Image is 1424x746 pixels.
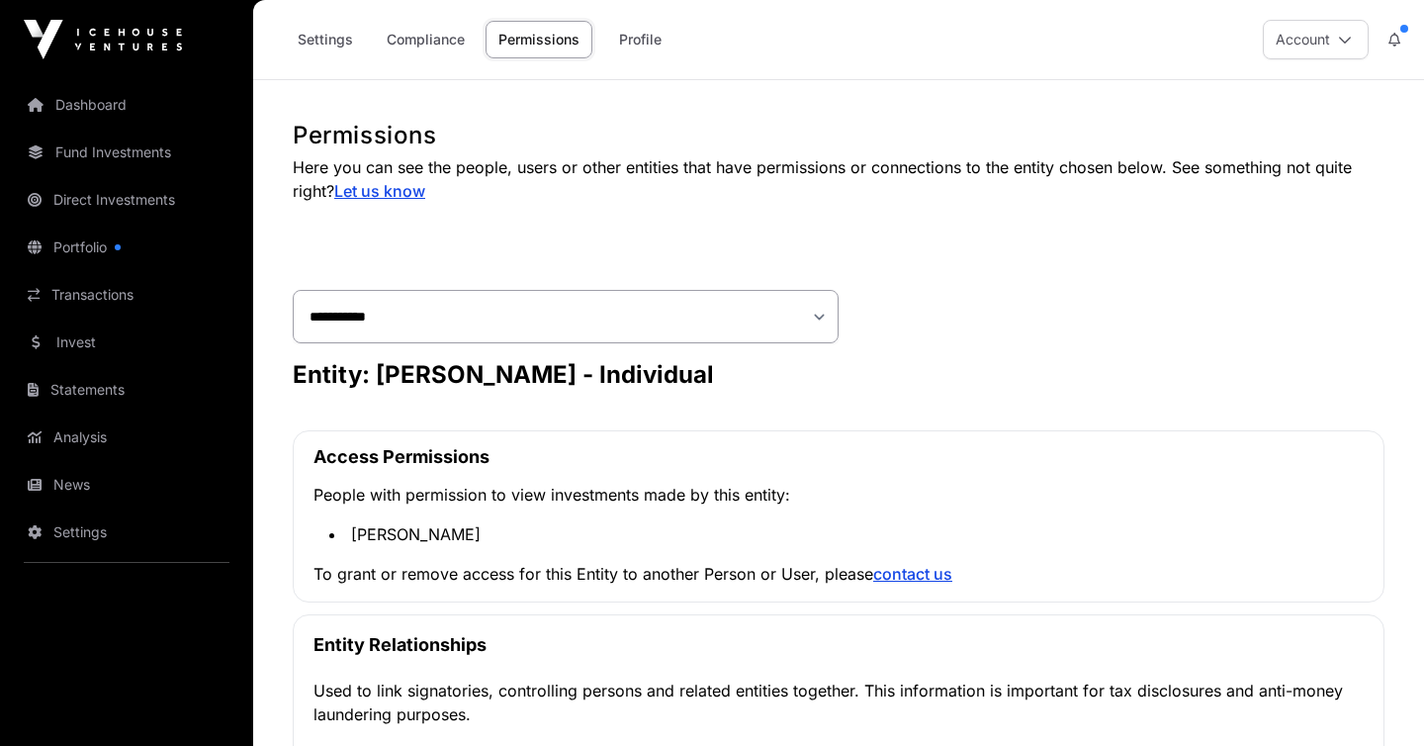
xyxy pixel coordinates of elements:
[293,155,1384,203] p: Here you can see the people, users or other entities that have permissions or connections to the ...
[16,511,237,554] a: Settings
[24,20,182,59] img: Icehouse Ventures Logo
[329,522,1364,546] li: [PERSON_NAME]
[16,273,237,317] a: Transactions
[16,83,237,127] a: Dashboard
[1263,20,1369,59] button: Account
[313,679,1364,726] p: Used to link signatories, controlling persons and related entities together. This information is ...
[1325,651,1424,746] iframe: Chat Widget
[313,562,1364,586] p: To grant or remove access for this Entity to another Person or User, please
[374,21,478,58] a: Compliance
[334,181,425,201] a: Let us know
[313,631,1364,659] p: Entity Relationships
[285,21,366,58] a: Settings
[600,21,679,58] a: Profile
[873,564,952,584] a: contact us
[293,359,1384,391] h3: Entity: [PERSON_NAME] - Individual
[313,443,1364,471] p: Access Permissions
[486,21,592,58] a: Permissions
[16,416,237,459] a: Analysis
[16,131,237,174] a: Fund Investments
[16,463,237,507] a: News
[293,120,1384,151] h1: Permissions
[16,178,237,222] a: Direct Investments
[16,368,237,412] a: Statements
[16,321,237,364] a: Invest
[16,226,237,269] a: Portfolio
[313,483,1364,507] p: People with permission to view investments made by this entity:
